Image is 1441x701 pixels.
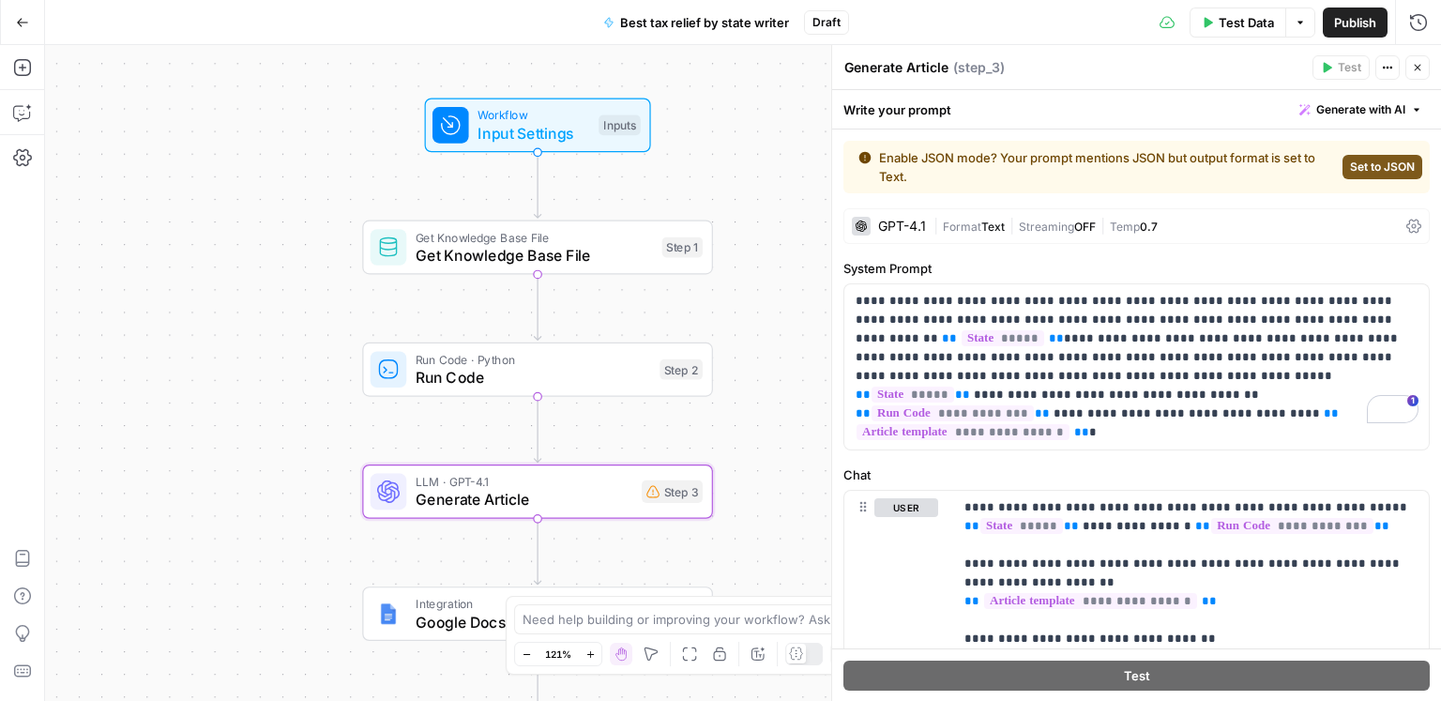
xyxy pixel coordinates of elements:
[416,472,632,490] span: LLM · GPT-4.1
[545,647,571,662] span: 121%
[1140,220,1158,234] span: 0.7
[1219,13,1274,32] span: Test Data
[843,660,1430,690] button: Test
[416,366,651,389] span: Run Code
[843,259,1430,278] label: System Prompt
[832,90,1441,129] div: Write your prompt
[1338,59,1361,76] span: Test
[953,58,1005,77] span: ( step_3 )
[1096,216,1110,235] span: |
[416,350,651,368] span: Run Code · Python
[362,343,713,397] div: Run Code · PythonRun CodeStep 2
[844,58,948,77] textarea: Generate Article
[416,488,632,511] span: Generate Article
[362,221,713,275] div: Get Knowledge Base FileGet Knowledge Base FileStep 1
[981,220,1005,234] span: Text
[416,228,653,246] span: Get Knowledge Base File
[416,244,653,267] span: Get Knowledge Base File
[416,595,650,613] span: Integration
[1190,8,1285,38] button: Test Data
[1312,55,1370,80] button: Test
[416,610,650,632] span: Google Docs Integration
[534,518,540,584] g: Edge from step_3 to step_4
[812,14,841,31] span: Draft
[377,602,400,625] img: Instagram%20post%20-%201%201.png
[1342,155,1422,179] button: Set to JSON
[534,274,540,340] g: Edge from step_1 to step_2
[1292,98,1430,122] button: Generate with AI
[642,480,703,503] div: Step 3
[1334,13,1376,32] span: Publish
[1005,216,1019,235] span: |
[534,152,540,218] g: Edge from start to step_1
[1316,101,1405,118] span: Generate with AI
[874,498,938,517] button: user
[1110,220,1140,234] span: Temp
[362,465,713,519] div: LLM · GPT-4.1Generate ArticleStep 3
[362,98,713,152] div: WorkflowInput SettingsInputs
[933,216,943,235] span: |
[660,359,703,380] div: Step 2
[843,465,1430,484] label: Chat
[943,220,981,234] span: Format
[844,284,1429,450] div: To enrich screen reader interactions, please activate Accessibility in Grammarly extension settings
[1019,220,1074,234] span: Streaming
[620,13,789,32] span: Best tax relief by state writer
[478,122,589,145] span: Input Settings
[1124,665,1150,684] span: Test
[1323,8,1388,38] button: Publish
[878,220,926,233] div: GPT-4.1
[858,148,1335,186] div: Enable JSON mode? Your prompt mentions JSON but output format is set to Text.
[1074,220,1096,234] span: OFF
[599,115,641,136] div: Inputs
[592,8,800,38] button: Best tax relief by state writer
[362,587,713,641] div: IntegrationGoogle Docs IntegrationStep 4
[662,237,703,258] div: Step 1
[1350,159,1415,175] span: Set to JSON
[478,106,589,124] span: Workflow
[534,396,540,462] g: Edge from step_2 to step_3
